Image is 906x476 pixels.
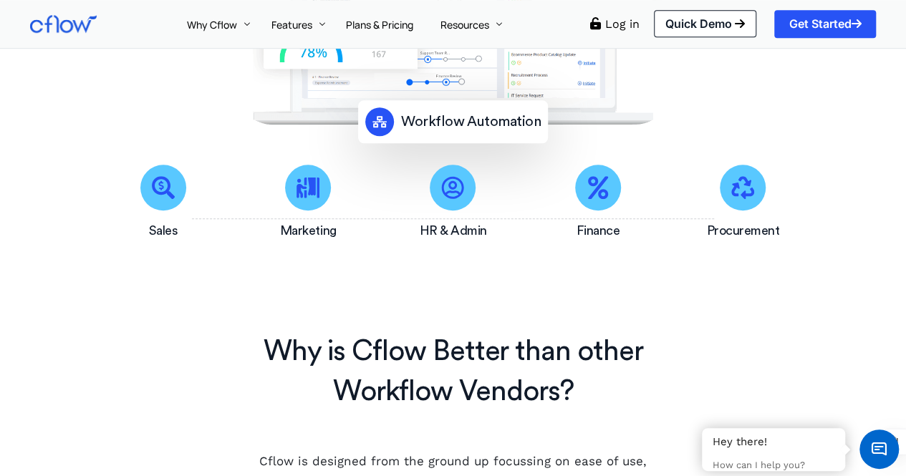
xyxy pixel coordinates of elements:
p: How can I help you? [713,460,834,472]
div: Hey there! [713,435,834,450]
h2: Why is Cflow Better than other Workflow Vendors? [201,331,705,412]
img: Cflow [30,15,97,33]
span: Get Started [789,18,862,29]
span: Features [271,18,312,31]
a: Log in [605,17,640,31]
span: Sales [149,224,178,237]
a: Get Started [774,10,877,37]
span: Resources [440,18,489,31]
a: Quick Demo [654,10,756,37]
span: Finance [577,224,620,237]
span: Procurement [706,224,779,237]
span: Chat Widget [859,429,899,469]
span: Plans & Pricing [346,18,413,31]
span: Marketing [280,224,337,237]
span: Why Cflow [187,18,237,31]
span: Workflow Automation [401,115,541,129]
span: HR & Admin [419,224,486,237]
